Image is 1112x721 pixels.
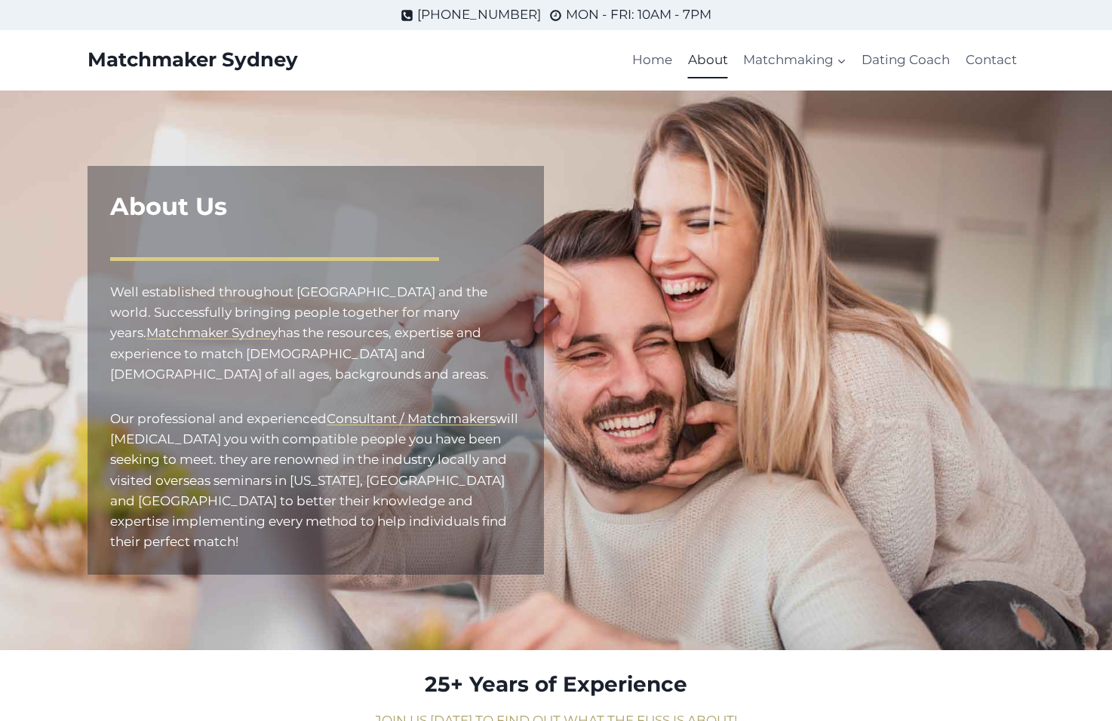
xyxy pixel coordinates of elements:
h2: 25+ Years of Experience [88,668,1024,700]
span: MON - FRI: 10AM - 7PM [566,5,711,25]
span: Matchmaking [743,50,846,70]
a: About [680,42,736,78]
p: has the resources, expertise and experience to match [DEMOGRAPHIC_DATA] and [DEMOGRAPHIC_DATA] of... [110,282,521,385]
a: [PHONE_NUMBER] [401,5,541,25]
a: Matchmaking [736,42,854,78]
a: Matchmaker Sydney [146,325,278,340]
mark: Well established throughout [GEOGRAPHIC_DATA] and the world. Successfully bringing people togethe... [110,284,487,340]
nav: Primary [625,42,1024,78]
a: Matchmaker Sydney [88,48,298,72]
a: Home [625,42,680,78]
p: Our professional and experienced will [MEDICAL_DATA] you with compatible people you have been see... [110,409,521,552]
h1: About Us [110,189,521,225]
a: Consultant / Matchmakers [327,411,496,426]
a: Dating Coach [854,42,957,78]
span: [PHONE_NUMBER] [417,5,541,25]
a: Contact [958,42,1024,78]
